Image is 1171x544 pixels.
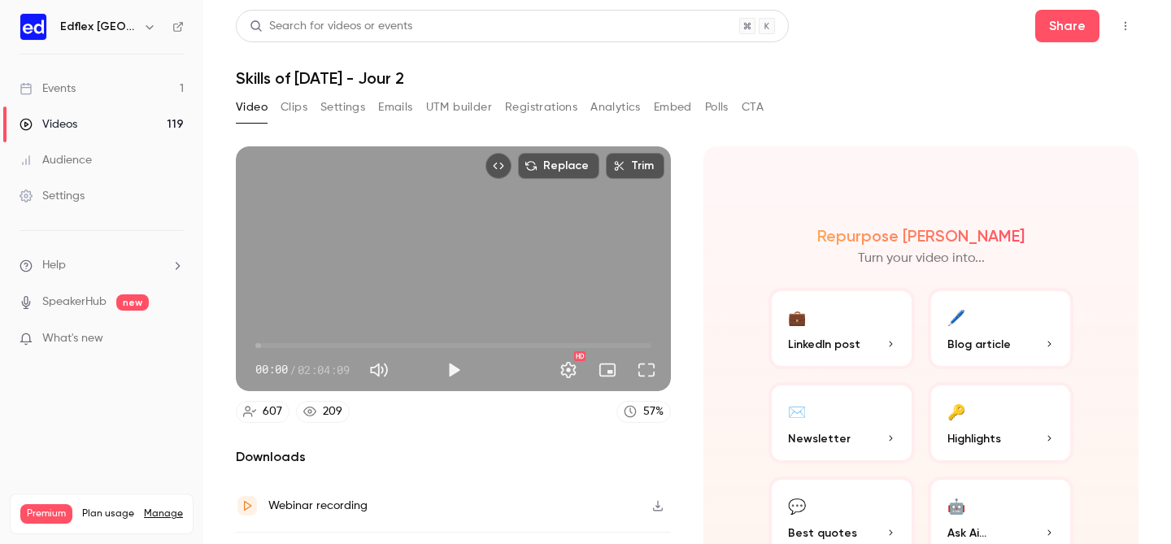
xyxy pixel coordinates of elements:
[788,336,860,353] span: LinkedIn post
[236,447,671,467] h2: Downloads
[42,330,103,347] span: What's new
[768,382,915,463] button: ✉️Newsletter
[255,361,288,378] span: 00:00
[20,81,76,97] div: Events
[817,226,1025,246] h2: Repurpose [PERSON_NAME]
[590,94,641,120] button: Analytics
[60,19,137,35] h6: Edflex [GEOGRAPHIC_DATA]
[788,398,806,424] div: ✉️
[144,507,183,520] a: Manage
[705,94,729,120] button: Polls
[788,304,806,329] div: 💼
[236,401,289,423] a: 607
[20,14,46,40] img: Edflex France
[616,401,671,423] a: 57%
[164,332,184,346] iframe: Noticeable Trigger
[42,257,66,274] span: Help
[947,398,965,424] div: 🔑
[591,354,624,386] button: Turn on miniplayer
[320,94,365,120] button: Settings
[1112,13,1138,39] button: Top Bar Actions
[268,496,368,516] div: Webinar recording
[296,401,350,423] a: 209
[643,403,664,420] div: 57 %
[485,153,511,179] button: Embed video
[263,403,282,420] div: 607
[236,94,268,120] button: Video
[788,430,851,447] span: Newsletter
[378,94,412,120] button: Emails
[363,354,395,386] button: Mute
[437,354,470,386] button: Play
[858,249,985,268] p: Turn your video into...
[518,153,599,179] button: Replace
[281,94,307,120] button: Clips
[42,294,107,311] a: SpeakerHub
[788,493,806,518] div: 💬
[742,94,764,120] button: CTA
[505,94,577,120] button: Registrations
[20,257,184,274] li: help-dropdown-opener
[298,361,350,378] span: 02:04:09
[947,524,986,542] span: Ask Ai...
[255,361,350,378] div: 00:00
[236,68,1138,88] h1: Skills of [DATE] - Jour 2
[947,493,965,518] div: 🤖
[630,354,663,386] button: Full screen
[1035,10,1099,42] button: Share
[788,524,857,542] span: Best quotes
[82,507,134,520] span: Plan usage
[947,336,1011,353] span: Blog article
[20,116,77,133] div: Videos
[20,188,85,204] div: Settings
[574,351,585,361] div: HD
[928,382,1074,463] button: 🔑Highlights
[116,294,149,311] span: new
[323,403,342,420] div: 209
[654,94,692,120] button: Embed
[606,153,664,179] button: Trim
[947,430,1001,447] span: Highlights
[20,504,72,524] span: Premium
[250,18,412,35] div: Search for videos or events
[768,288,915,369] button: 💼LinkedIn post
[928,288,1074,369] button: 🖊️Blog article
[426,94,492,120] button: UTM builder
[552,354,585,386] button: Settings
[20,152,92,168] div: Audience
[289,361,296,378] span: /
[947,304,965,329] div: 🖊️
